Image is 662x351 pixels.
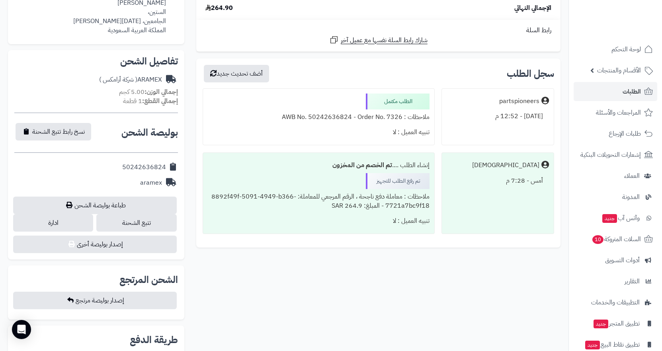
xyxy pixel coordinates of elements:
div: تم رفع الطلب للتجهيز [366,173,430,189]
a: وآتس آبجديد [574,209,657,228]
div: تنبيه العميل : لا [208,125,430,140]
a: التطبيقات والخدمات [574,293,657,312]
a: العملاء [574,166,657,185]
a: المدونة [574,187,657,207]
div: ملاحظات : معاملة دفع ناجحة ، الرقم المرجعي للمعاملة: 8892f49f-5091-4949-b366-7721a7bc9f18 - المبل... [208,189,430,214]
div: رابط السلة [199,26,557,35]
span: السلات المتروكة [592,234,641,245]
div: إنشاء الطلب .... [208,158,430,173]
small: 5.00 كجم [119,87,178,97]
h2: تفاصيل الشحن [14,57,178,66]
button: أضف تحديث جديد [204,65,269,82]
a: طلبات الإرجاع [574,124,657,143]
strong: إجمالي القطع: [142,96,178,106]
a: السلات المتروكة10 [574,230,657,249]
button: نسخ رابط تتبع الشحنة [16,123,91,140]
span: جديد [594,320,608,328]
span: التقارير [625,276,640,287]
button: إصدار بوليصة مرتجع [13,292,177,309]
a: تطبيق المتجرجديد [574,314,657,333]
div: Open Intercom Messenger [12,320,31,339]
a: أدوات التسويق [574,251,657,270]
h2: بوليصة الشحن [121,128,178,137]
span: التطبيقات والخدمات [591,297,640,308]
span: الطلبات [623,86,641,97]
span: تطبيق المتجر [593,318,640,329]
h2: طريقة الدفع [130,335,178,345]
span: طلبات الإرجاع [609,128,641,139]
span: أدوات التسويق [605,255,640,266]
a: لوحة التحكم [574,40,657,59]
div: [DEMOGRAPHIC_DATA] [472,161,539,170]
div: ARAMEX [99,75,162,84]
a: التقارير [574,272,657,291]
button: إصدار بوليصة أخرى [13,236,177,253]
a: الطلبات [574,82,657,101]
span: تطبيق نقاط البيع [584,339,640,350]
h2: الشحن المرتجع [119,275,178,285]
span: جديد [585,341,600,349]
span: 10 [592,235,603,244]
div: تنبيه العميل : لا [208,213,430,229]
div: partspioneers [499,97,539,106]
a: طباعة بوليصة الشحن [13,197,177,214]
div: أمس - 7:28 م [447,173,549,189]
div: 50242636824 [122,163,166,172]
a: تتبع الشحنة [96,214,176,232]
img: logo-2.png [608,21,654,38]
div: ملاحظات : AWB No. 50242636824 - Order No. 7326 [208,109,430,125]
span: الإجمالي النهائي [514,4,551,13]
span: الأقسام والمنتجات [597,65,641,76]
span: وآتس آب [601,213,640,224]
small: 1 قطعة [123,96,178,106]
span: لوحة التحكم [611,44,641,55]
span: المراجعات والأسئلة [596,107,641,118]
span: 264.90 [205,4,233,13]
span: شارك رابط السلة نفسها مع عميل آخر [341,36,428,45]
strong: إجمالي الوزن: [145,87,178,97]
span: جديد [602,214,617,223]
a: شارك رابط السلة نفسها مع عميل آخر [329,35,428,45]
div: [DATE] - 12:52 م [447,109,549,124]
div: الطلب مكتمل [366,94,430,109]
span: العملاء [624,170,640,181]
span: ( شركة أرامكس ) [99,75,137,84]
div: aramex [140,178,162,187]
a: المراجعات والأسئلة [574,103,657,122]
b: تم الخصم من المخزون [332,160,392,170]
a: إشعارات التحويلات البنكية [574,145,657,164]
span: المدونة [622,191,640,203]
h3: سجل الطلب [507,69,554,78]
a: ادارة [13,214,93,232]
span: نسخ رابط تتبع الشحنة [32,127,85,136]
span: إشعارات التحويلات البنكية [580,149,641,160]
